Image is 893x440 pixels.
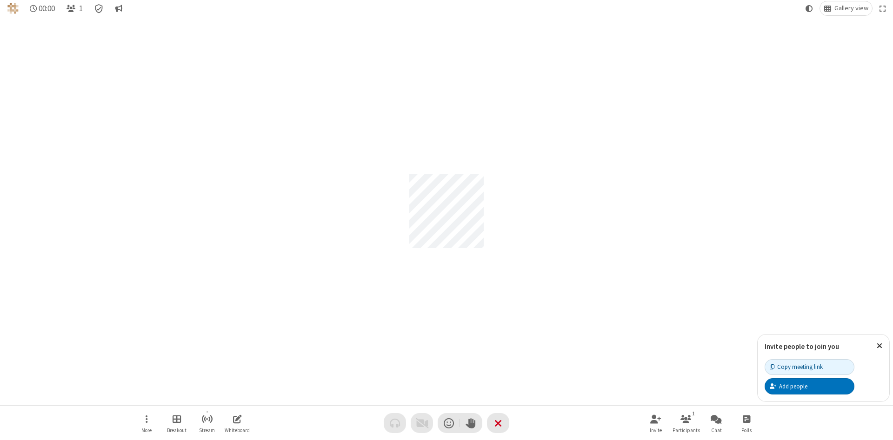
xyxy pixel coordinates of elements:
[163,410,191,436] button: Manage Breakout Rooms
[438,413,460,433] button: Send a reaction
[765,342,839,351] label: Invite people to join you
[711,427,722,433] span: Chat
[79,4,83,13] span: 1
[487,413,509,433] button: End or leave meeting
[690,409,698,418] div: 1
[133,410,160,436] button: Open menu
[7,3,19,14] img: QA Selenium DO NOT DELETE OR CHANGE
[384,413,406,433] button: Audio problem - check your Internet connection or call by phone
[876,1,890,15] button: Fullscreen
[765,378,854,394] button: Add people
[26,1,59,15] div: Timer
[834,5,868,12] span: Gallery view
[90,1,108,15] div: Meeting details Encryption enabled
[870,335,889,357] button: Close popover
[39,4,55,13] span: 00:00
[62,1,87,15] button: Open participant list
[642,410,670,436] button: Invite participants (Alt+I)
[225,427,250,433] span: Whiteboard
[802,1,817,15] button: Using system theme
[193,410,221,436] button: Start streaming
[765,359,854,375] button: Copy meeting link
[111,1,126,15] button: Conversation
[460,413,482,433] button: Raise hand
[672,410,700,436] button: Open participant list
[650,427,662,433] span: Invite
[141,427,152,433] span: More
[733,410,760,436] button: Open poll
[702,410,730,436] button: Open chat
[411,413,433,433] button: Video
[820,1,872,15] button: Change layout
[199,427,215,433] span: Stream
[167,427,187,433] span: Breakout
[770,362,823,371] div: Copy meeting link
[223,410,251,436] button: Open shared whiteboard
[741,427,752,433] span: Polls
[673,427,700,433] span: Participants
